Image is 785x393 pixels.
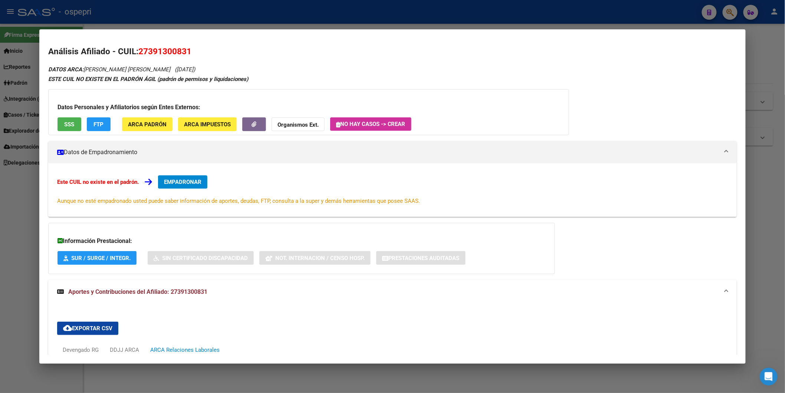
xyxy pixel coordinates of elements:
[48,45,737,58] h2: Análisis Afiliado - CUIL:
[48,66,83,73] strong: DATOS ARCA:
[57,322,118,335] button: Exportar CSV
[58,103,560,112] h3: Datos Personales y Afiliatorios según Entes Externos:
[58,237,546,246] h3: Información Prestacional:
[48,141,737,163] mat-expansion-panel-header: Datos de Empadronamiento
[58,117,81,131] button: SSS
[272,117,325,131] button: Organismos Ext.
[57,179,139,185] strong: Este CUIL no existe en el padrón.
[93,121,104,128] span: FTP
[48,76,248,82] strong: ESTE CUIL NO EXISTE EN EL PADRÓN ÁGIL (padrón de permisos y liquidaciones)
[158,175,207,189] button: EMPADRONAR
[68,288,207,295] span: Aportes y Contribuciones del Afiliado: 27391300831
[175,66,195,73] span: ([DATE])
[178,117,237,131] button: ARCA Impuestos
[128,121,167,128] span: ARCA Padrón
[57,198,420,204] span: Aunque no esté empadronado usted puede saber información de aportes, deudas, FTP, consulta a la s...
[184,121,231,128] span: ARCA Impuestos
[48,163,737,217] div: Datos de Empadronamiento
[64,121,74,128] span: SSS
[164,179,201,185] span: EMPADRONAR
[63,324,72,332] mat-icon: cloud_download
[122,117,173,131] button: ARCA Padrón
[259,251,371,265] button: Not. Internacion / Censo Hosp.
[388,255,460,262] span: Prestaciones Auditadas
[148,251,254,265] button: Sin Certificado Discapacidad
[87,117,111,131] button: FTP
[110,346,139,354] div: DDJJ ARCA
[63,325,112,332] span: Exportar CSV
[150,346,220,354] div: ARCA Relaciones Laborales
[162,255,248,262] span: Sin Certificado Discapacidad
[71,255,131,262] span: SUR / SURGE / INTEGR.
[376,251,466,265] button: Prestaciones Auditadas
[48,66,170,73] span: [PERSON_NAME] [PERSON_NAME]
[275,255,365,262] span: Not. Internacion / Censo Hosp.
[58,251,137,265] button: SUR / SURGE / INTEGR.
[138,46,191,56] span: 27391300831
[48,280,737,304] mat-expansion-panel-header: Aportes y Contribuciones del Afiliado: 27391300831
[760,368,778,386] iframe: Intercom live chat
[57,148,719,157] mat-panel-title: Datos de Empadronamiento
[63,346,99,354] div: Devengado RG
[277,121,319,128] strong: Organismos Ext.
[336,121,405,127] span: No hay casos -> Crear
[330,117,411,131] button: No hay casos -> Crear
